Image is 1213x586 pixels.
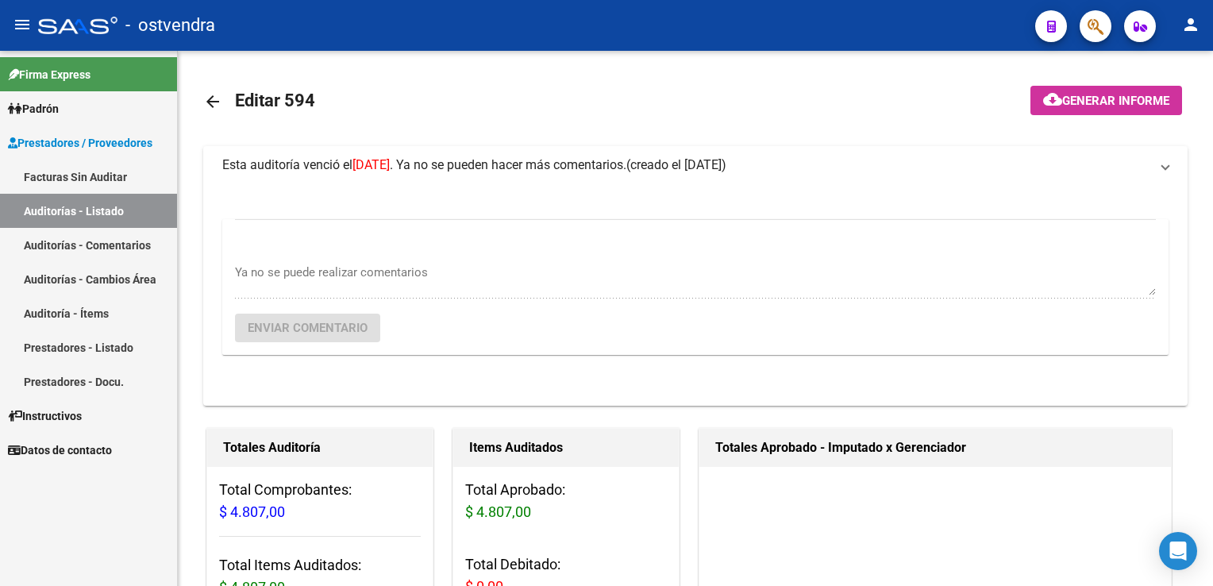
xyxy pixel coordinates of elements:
[465,503,531,520] span: $ 4.807,00
[469,435,663,461] h1: Items Auditados
[203,92,222,111] mat-icon: arrow_back
[465,479,667,523] h3: Total Aprobado:
[125,8,215,43] span: - ostvendra
[626,156,726,174] span: (creado el [DATE])
[235,91,315,110] span: Editar 594
[352,157,390,172] span: [DATE]
[222,157,626,172] span: Esta auditoría venció el . Ya no se pueden hacer más comentarios.
[235,314,380,342] button: Enviar comentario
[715,435,1155,461] h1: Totales Aprobado - Imputado x Gerenciador
[219,503,285,520] span: $ 4.807,00
[219,479,421,523] h3: Total Comprobantes:
[203,146,1188,184] mat-expansion-panel-header: Esta auditoría venció el[DATE]. Ya no se pueden hacer más comentarios.(creado el [DATE])
[203,184,1188,406] div: Esta auditoría venció el[DATE]. Ya no se pueden hacer más comentarios.(creado el [DATE])
[1030,86,1182,115] button: Generar informe
[1043,90,1062,109] mat-icon: cloud_download
[13,15,32,34] mat-icon: menu
[1159,532,1197,570] div: Open Intercom Messenger
[223,435,417,461] h1: Totales Auditoría
[8,100,59,118] span: Padrón
[8,66,90,83] span: Firma Express
[248,321,368,335] span: Enviar comentario
[1181,15,1200,34] mat-icon: person
[8,407,82,425] span: Instructivos
[1062,94,1169,108] span: Generar informe
[8,441,112,459] span: Datos de contacto
[8,134,152,152] span: Prestadores / Proveedores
